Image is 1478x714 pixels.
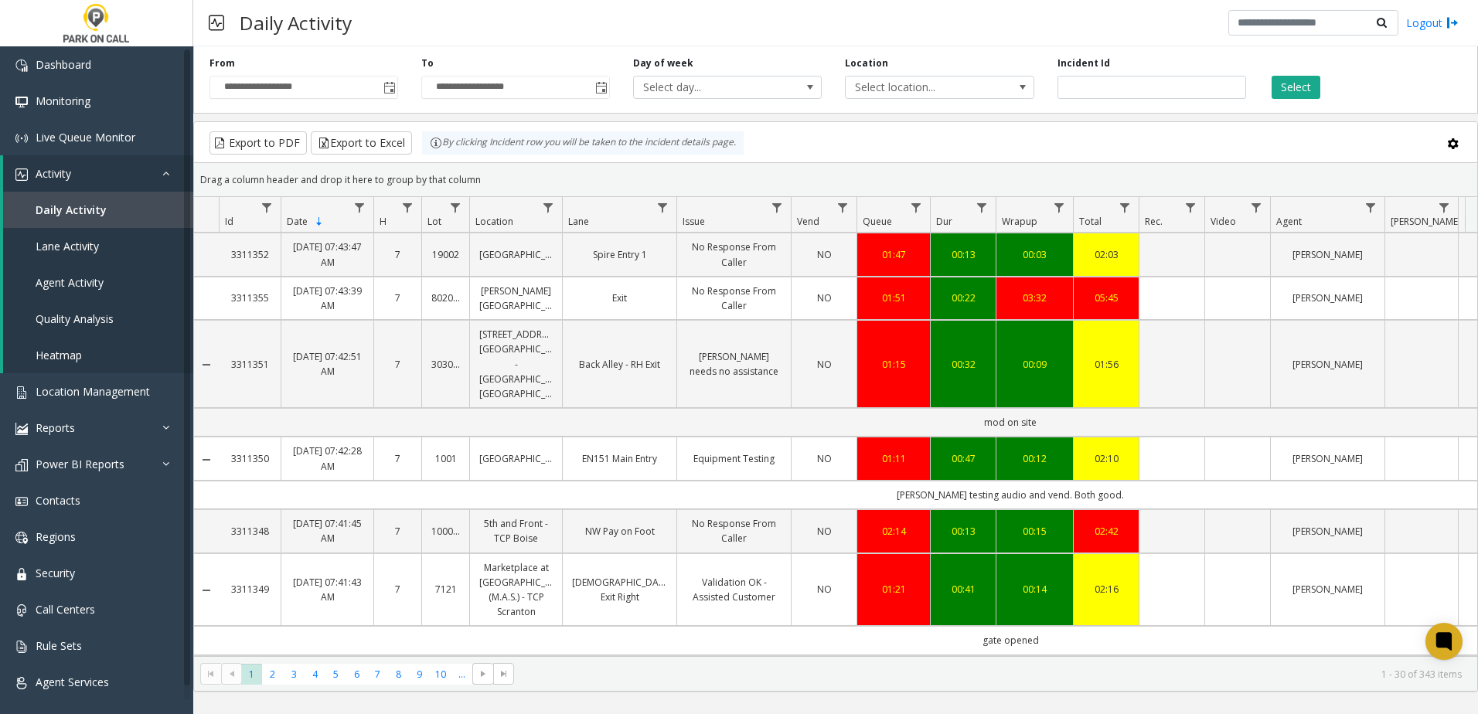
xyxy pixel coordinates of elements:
[291,284,364,313] a: [DATE] 07:43:39 AM
[431,247,460,262] a: 19002
[1276,215,1302,228] span: Agent
[652,197,673,218] a: Lane Filter Menu
[1434,197,1455,218] a: Parker Filter Menu
[367,664,388,685] span: Page 7
[817,248,832,261] span: NO
[228,582,271,597] a: 3311349
[1049,197,1070,218] a: Wrapup Filter Menu
[15,423,28,435] img: 'icon'
[1280,451,1375,466] a: [PERSON_NAME]
[1280,247,1375,262] a: [PERSON_NAME]
[209,131,307,155] button: Export to PDF
[867,524,921,539] div: 02:14
[801,451,847,466] a: NO
[15,568,28,580] img: 'icon'
[383,357,412,372] a: 7
[445,197,466,218] a: Lot Filter Menu
[972,197,993,218] a: Dur Filter Menu
[15,641,28,653] img: 'icon'
[633,56,693,70] label: Day of week
[3,155,193,192] a: Activity
[1083,451,1129,466] a: 02:10
[867,357,921,372] a: 01:15
[15,604,28,617] img: 'icon'
[801,582,847,597] a: NO
[1057,56,1110,70] label: Incident Id
[817,583,832,596] span: NO
[36,202,107,217] span: Daily Activity
[209,4,224,42] img: pageIcon
[1280,357,1375,372] a: [PERSON_NAME]
[36,675,109,689] span: Agent Services
[572,451,667,466] a: EN151 Main Entry
[313,216,325,228] span: Sortable
[1211,215,1236,228] span: Video
[1280,582,1375,597] a: [PERSON_NAME]
[15,677,28,689] img: 'icon'
[3,337,193,373] a: Heatmap
[422,131,744,155] div: By clicking Incident row you will be taken to the incident details page.
[36,638,82,653] span: Rule Sets
[36,602,95,617] span: Call Centers
[15,59,28,72] img: 'icon'
[15,459,28,471] img: 'icon'
[291,575,364,604] a: [DATE] 07:41:43 AM
[1006,524,1064,539] div: 00:15
[845,56,888,70] label: Location
[15,132,28,144] img: 'icon'
[940,247,986,262] a: 00:13
[1006,582,1064,597] a: 00:14
[479,327,553,401] a: [STREET_ADDRESS][GEOGRAPHIC_DATA] - [GEOGRAPHIC_DATA] [GEOGRAPHIC_DATA]
[1006,247,1064,262] a: 00:03
[194,166,1477,193] div: Drag a column header and drop it here to group by that column
[493,663,514,685] span: Go to the last page
[228,451,271,466] a: 3311350
[1361,197,1381,218] a: Agent Filter Menu
[228,524,271,539] a: 3311348
[568,215,589,228] span: Lane
[940,291,986,305] a: 00:22
[1391,215,1461,228] span: [PERSON_NAME]
[1145,215,1163,228] span: Rec.
[36,275,104,290] span: Agent Activity
[409,664,430,685] span: Page 9
[1002,215,1037,228] span: Wrapup
[683,215,705,228] span: Issue
[15,495,28,508] img: 'icon'
[479,451,553,466] a: [GEOGRAPHIC_DATA]/[GEOGRAPHIC_DATA]
[431,664,451,685] span: Page 10
[479,247,553,262] a: [GEOGRAPHIC_DATA]
[572,357,667,372] a: Back Alley - RH Exit
[232,4,359,42] h3: Daily Activity
[1280,524,1375,539] a: [PERSON_NAME]
[940,524,986,539] a: 00:13
[572,575,667,604] a: [DEMOGRAPHIC_DATA] Exit Right
[686,349,782,379] a: [PERSON_NAME] needs no assistance
[262,664,283,685] span: Page 2
[801,291,847,305] a: NO
[1083,582,1129,597] a: 02:16
[194,454,219,466] a: Collapse Details
[867,291,921,305] div: 01:51
[383,451,412,466] a: 7
[241,664,262,685] span: Page 1
[383,247,412,262] a: 7
[287,215,308,228] span: Date
[477,668,489,680] span: Go to the next page
[1083,291,1129,305] a: 05:45
[451,664,472,685] span: Page 11
[686,451,782,466] a: Equipment Testing
[349,197,370,218] a: Date Filter Menu
[867,247,921,262] a: 01:47
[940,451,986,466] div: 00:47
[572,524,667,539] a: NW Pay on Foot
[15,532,28,544] img: 'icon'
[431,451,460,466] a: 1001
[863,215,892,228] span: Queue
